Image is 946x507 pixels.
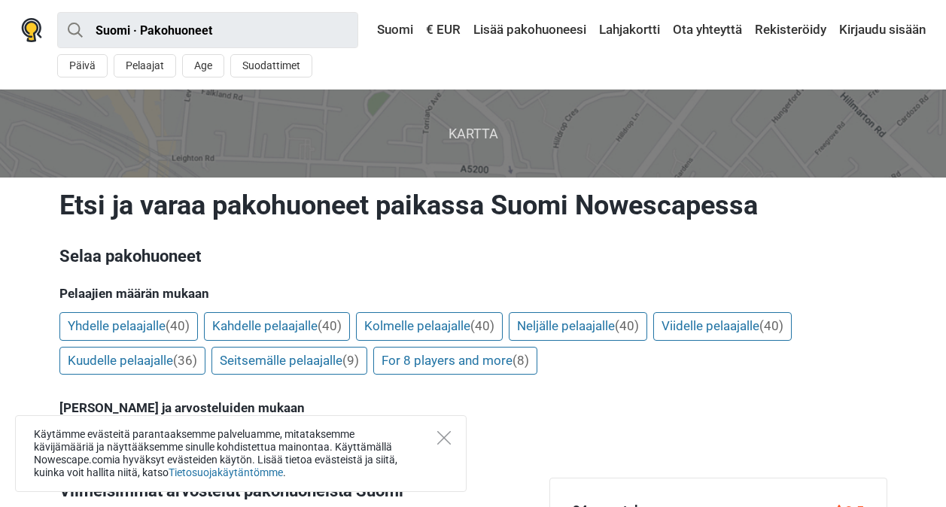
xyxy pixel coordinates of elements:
[114,54,176,77] button: Pelaajat
[169,466,283,478] a: Tietosuojakäytäntömme
[173,353,197,368] span: (36)
[751,17,830,44] a: Rekisteröidy
[59,286,887,301] h5: Pelaajien määrän mukaan
[356,312,503,341] a: Kolmelle pelaajalle(40)
[59,347,205,375] a: Kuudelle pelaajalle(36)
[166,318,190,333] span: (40)
[59,312,198,341] a: Yhdelle pelaajalle(40)
[57,12,358,48] input: kokeile “London”
[363,17,417,44] a: Suomi
[470,17,590,44] a: Lisää pakohuoneesi
[669,17,746,44] a: Ota yhteyttä
[437,431,451,445] button: Close
[835,17,926,44] a: Kirjaudu sisään
[21,18,42,42] img: Nowescape logo
[318,318,342,333] span: (40)
[204,312,350,341] a: Kahdelle pelaajalle(40)
[59,189,887,222] h1: Etsi ja varaa pakohuoneet paikassa Suomi Nowescapessa
[59,400,887,415] h5: [PERSON_NAME] ja arvosteluiden mukaan
[373,347,537,375] a: For 8 players and more(8)
[509,312,647,341] a: Neljälle pelaajalle(40)
[422,17,464,44] a: € EUR
[470,318,494,333] span: (40)
[211,347,367,375] a: Seitsemälle pelaajalle(9)
[342,353,359,368] span: (9)
[653,312,792,341] a: Viidelle pelaajalle(40)
[759,318,783,333] span: (40)
[615,318,639,333] span: (40)
[57,54,108,77] button: Päivä
[182,54,224,77] button: Age
[367,25,377,35] img: Suomi
[595,17,664,44] a: Lahjakortti
[230,54,312,77] button: Suodattimet
[59,244,887,269] h3: Selaa pakohuoneet
[15,415,467,492] div: Käytämme evästeitä parantaaksemme palveluamme, mitataksemme kävijämääriä ja näyttääksemme sinulle...
[513,353,529,368] span: (8)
